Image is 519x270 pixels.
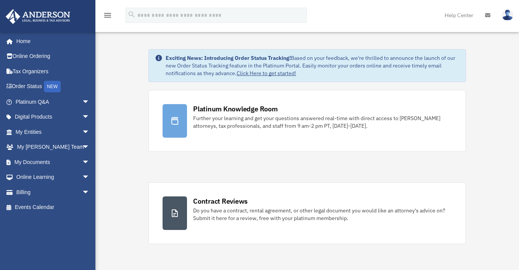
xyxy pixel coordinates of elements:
a: My [PERSON_NAME] Teamarrow_drop_down [5,140,101,155]
strong: Exciting News: Introducing Order Status Tracking! [166,55,291,61]
span: arrow_drop_down [82,94,97,110]
a: Billingarrow_drop_down [5,185,101,200]
img: Anderson Advisors Platinum Portal [3,9,73,24]
img: User Pic [502,10,513,21]
a: Online Ordering [5,49,101,64]
a: Contract Reviews Do you have a contract, rental agreement, or other legal document you would like... [148,182,466,244]
a: Online Learningarrow_drop_down [5,170,101,185]
span: arrow_drop_down [82,140,97,155]
a: Home [5,34,97,49]
div: Do you have a contract, rental agreement, or other legal document you would like an attorney's ad... [193,207,452,222]
a: Platinum Q&Aarrow_drop_down [5,94,101,109]
div: Platinum Knowledge Room [193,104,278,114]
a: menu [103,13,112,20]
span: arrow_drop_down [82,185,97,200]
span: arrow_drop_down [82,170,97,185]
a: Tax Organizers [5,64,101,79]
i: search [127,10,136,19]
a: Click Here to get started! [237,70,296,77]
a: Order StatusNEW [5,79,101,95]
div: Contract Reviews [193,196,248,206]
a: My Documentsarrow_drop_down [5,154,101,170]
a: Platinum Knowledge Room Further your learning and get your questions answered real-time with dire... [148,90,466,152]
i: menu [103,11,112,20]
a: My Entitiesarrow_drop_down [5,124,101,140]
div: Based on your feedback, we're thrilled to announce the launch of our new Order Status Tracking fe... [166,54,459,77]
div: Further your learning and get your questions answered real-time with direct access to [PERSON_NAM... [193,114,452,130]
a: Digital Productsarrow_drop_down [5,109,101,125]
span: arrow_drop_down [82,154,97,170]
div: NEW [44,81,61,92]
span: arrow_drop_down [82,124,97,140]
span: arrow_drop_down [82,109,97,125]
a: Events Calendar [5,200,101,215]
